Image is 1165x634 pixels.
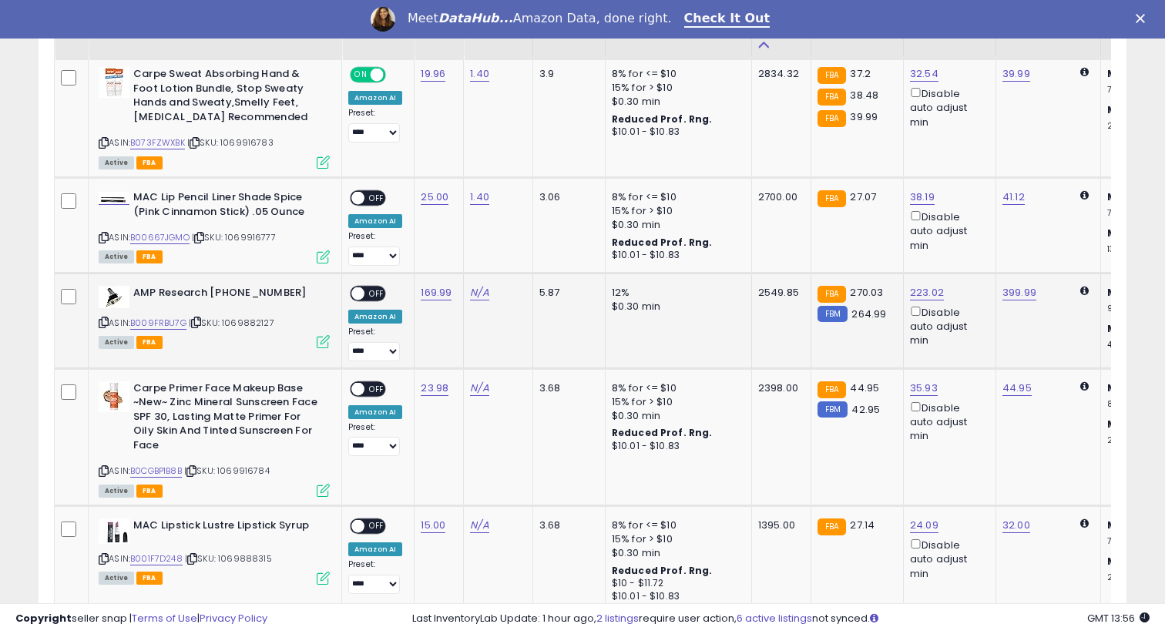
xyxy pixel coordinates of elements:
div: 12% [612,286,740,300]
i: Click here to read more about un-synced listings. [870,613,878,623]
div: 3.68 [539,518,593,532]
div: Preset: [348,327,402,361]
a: 38.19 [910,190,935,205]
a: 15.00 [421,518,445,533]
div: Preset: [348,559,402,594]
div: Meet Amazon Data, done right. [408,11,672,26]
div: Disable auto adjust min [910,304,984,348]
strong: Copyright [15,611,72,626]
small: FBM [818,401,848,418]
b: MAC Lip Pencil Liner Shade Spice (Pink Cinnamon Stick) .05 Ounce [133,190,321,223]
b: Reduced Prof. Rng. [612,112,713,126]
a: 25.00 [421,190,448,205]
div: $0.30 min [612,95,740,109]
b: Min: [1107,190,1130,204]
span: OFF [364,192,389,205]
b: Carpe Primer Face Makeup Base ~New~ Zinc Mineral Sunscreen Face SPF 30, Lasting Matte Primer For ... [133,381,321,457]
a: 2 listings [596,611,639,626]
a: 223.02 [910,285,944,300]
a: B0CGBP1B8B [130,465,182,478]
b: AMP Research [PHONE_NUMBER] [133,286,321,304]
div: $0.30 min [612,409,740,423]
span: 264.99 [851,307,886,321]
a: 39.99 [1002,66,1030,82]
a: Terms of Use [132,611,197,626]
a: 23.98 [421,381,448,396]
span: FBA [136,156,163,169]
a: 32.00 [1002,518,1030,533]
div: ASIN: [99,381,330,495]
div: 3.68 [539,381,593,395]
div: ASIN: [99,286,330,347]
a: 41.12 [1002,190,1025,205]
small: FBA [818,67,846,84]
a: Check It Out [684,11,771,28]
div: $0.30 min [612,300,740,314]
b: Min: [1107,66,1130,81]
span: OFF [384,69,408,82]
div: $0.30 min [612,218,740,232]
div: Disable auto adjust min [910,399,984,444]
span: | SKU: 1069916783 [187,136,274,149]
img: 21epM3XRJOL._SL40_.jpg [99,192,129,203]
div: ASIN: [99,518,330,583]
div: 8% for <= $10 [612,67,740,81]
a: 399.99 [1002,285,1036,300]
div: Disable auto adjust min [910,85,984,129]
b: Reduced Prof. Rng. [612,236,713,249]
a: N/A [470,518,488,533]
b: Reduced Prof. Rng. [612,564,713,577]
a: B00667JGMO [130,231,190,244]
small: FBA [818,89,846,106]
div: $10 - $11.72 [612,577,740,590]
small: FBA [818,286,846,303]
a: 1.40 [470,190,489,205]
img: 316spqtk57L._SL40_.jpg [99,518,129,544]
a: N/A [470,381,488,396]
b: Min: [1107,381,1130,395]
div: Disable auto adjust min [910,208,984,253]
div: Amazon AI [348,542,402,556]
div: Close [1136,14,1151,23]
span: FBA [136,250,163,263]
a: Privacy Policy [200,611,267,626]
a: B009FRBU7G [130,317,186,330]
b: Reduced Prof. Rng. [612,426,713,439]
span: 270.03 [850,285,883,300]
span: | SKU: 1069882127 [189,317,274,329]
div: 15% for > $10 [612,204,740,218]
div: 15% for > $10 [612,532,740,546]
b: MAC Lipstick Lustre Lipstick Syrup [133,518,321,537]
div: 15% for > $10 [612,395,740,409]
a: B001F7D248 [130,552,183,565]
img: 41Gc2J1uzJL._SL40_.jpg [99,381,129,412]
a: 32.54 [910,66,938,82]
span: 37.2 [850,66,871,81]
div: $0.30 min [612,546,740,560]
div: Amazon AI [348,214,402,228]
span: 27.14 [850,518,875,532]
b: Max: [1107,417,1134,431]
small: FBA [818,190,846,207]
img: Profile image for Georgie [371,7,395,32]
div: Preset: [348,231,402,266]
small: FBA [818,110,846,127]
b: Max: [1107,226,1134,240]
small: FBM [818,306,848,322]
a: N/A [470,285,488,300]
div: $10.01 - $10.83 [612,126,740,139]
div: 2700.00 [758,190,799,204]
span: FBA [136,336,163,349]
span: 2025-08-18 13:56 GMT [1087,611,1150,626]
a: 24.09 [910,518,938,533]
span: FBA [136,485,163,498]
div: Last InventoryLab Update: 1 hour ago, require user action, not synced. [412,612,1150,626]
b: Min: [1107,518,1130,532]
div: 8% for <= $10 [612,381,740,395]
a: 35.93 [910,381,938,396]
span: All listings currently available for purchase on Amazon [99,572,134,585]
span: All listings currently available for purchase on Amazon [99,156,134,169]
div: 15% for > $10 [612,81,740,95]
span: All listings currently available for purchase on Amazon [99,250,134,263]
div: Amazon AI [348,405,402,419]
